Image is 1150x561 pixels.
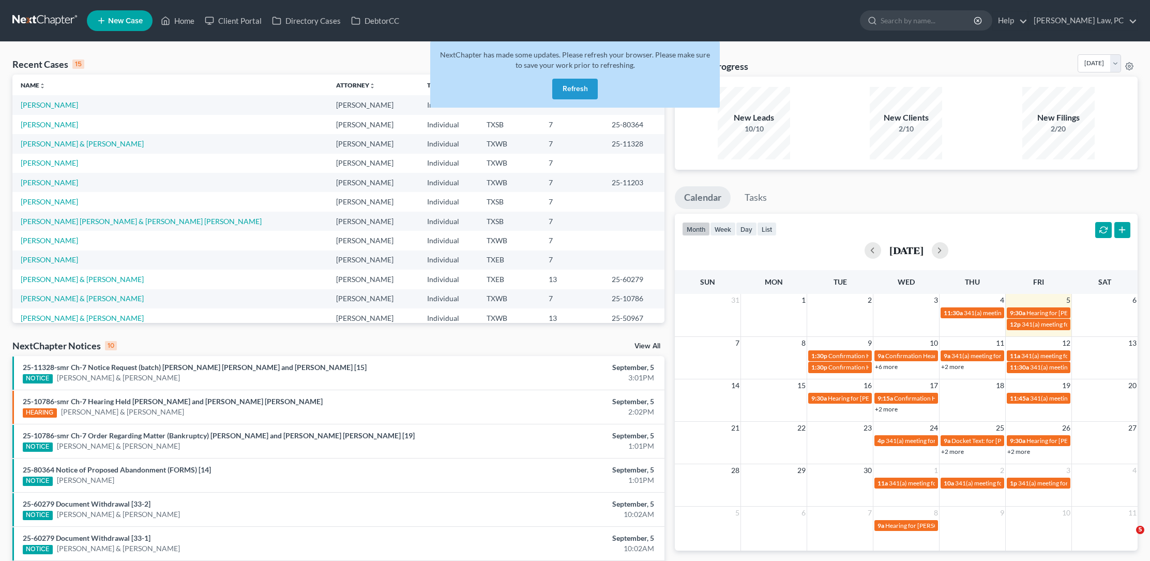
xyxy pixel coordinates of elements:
a: [PERSON_NAME] & [PERSON_NAME] [21,139,144,148]
td: TXWB [478,173,540,192]
span: 5 [1136,526,1144,534]
a: [PERSON_NAME] Law, PC [1028,11,1137,30]
div: 2:02PM [450,407,654,417]
div: 1:01PM [450,441,654,451]
span: 9a [877,522,884,529]
span: Hearing for [PERSON_NAME] & [PERSON_NAME] [885,522,1021,529]
td: 7 [540,231,604,250]
td: Individual [419,173,478,192]
td: 7 [540,173,604,192]
span: 1 [800,294,807,306]
span: 20 [1127,379,1138,392]
a: [PERSON_NAME] [21,255,78,264]
td: Individual [419,212,478,231]
span: 10 [1061,507,1071,519]
span: 11:30a [1010,363,1029,371]
span: 17 [929,379,939,392]
a: [PERSON_NAME] & [PERSON_NAME] [61,407,184,417]
td: 7 [540,212,604,231]
span: Confirmation Hearing for [PERSON_NAME] [894,394,1012,402]
td: [PERSON_NAME] [328,231,418,250]
td: 7 [540,289,604,308]
div: 2/20 [1022,124,1095,134]
span: 3 [1065,464,1071,477]
span: 11a [1010,352,1020,360]
span: 11 [995,337,1005,349]
span: 15 [796,379,807,392]
td: 25-60279 [603,270,664,289]
td: TXEB [478,250,540,270]
div: NOTICE [23,442,53,452]
span: 9 [867,337,873,349]
div: HEARING [23,408,57,418]
a: [PERSON_NAME] [21,158,78,167]
td: [PERSON_NAME] [328,134,418,153]
span: 11:30a [944,309,963,317]
span: Sun [700,277,715,286]
a: Nameunfold_more [21,81,46,89]
span: 13 [1127,337,1138,349]
span: NextChapter has made some updates. Please refresh your browser. Please make sure to save your wor... [440,50,710,69]
td: 7 [540,250,604,270]
td: [PERSON_NAME] [328,95,418,114]
div: NOTICE [23,545,53,554]
td: TXEB [478,270,540,289]
span: 9:30a [1010,309,1025,317]
td: [PERSON_NAME] [328,115,418,134]
span: 1p [1010,479,1017,487]
span: 1 [933,464,939,477]
a: +2 more [875,405,898,413]
a: +6 more [875,363,898,371]
button: list [757,222,777,236]
span: Wed [898,277,915,286]
td: [PERSON_NAME] [328,192,418,211]
span: 2 [867,294,873,306]
td: [PERSON_NAME] [328,250,418,270]
a: 25-11328-smr Ch-7 Notice Request (batch) [PERSON_NAME] [PERSON_NAME] and [PERSON_NAME] [15] [23,363,367,372]
div: 3:01PM [450,373,654,383]
button: day [736,222,757,236]
a: Client Portal [200,11,267,30]
td: [PERSON_NAME] [328,308,418,328]
span: 9:30a [811,394,827,402]
a: [PERSON_NAME] [21,178,78,187]
td: TXWB [478,289,540,308]
span: 23 [862,422,873,434]
td: TXSB [478,212,540,231]
div: 10 [105,341,117,350]
td: 7 [540,192,604,211]
a: Typeunfold_more [427,81,449,89]
button: Refresh [552,79,598,99]
div: New Leads [718,112,790,124]
a: Help [993,11,1027,30]
a: 25-80364 Notice of Proposed Abandonment (FORMS) [14] [23,465,211,474]
span: 18 [995,379,1005,392]
td: 25-11203 [603,173,664,192]
div: September, 5 [450,362,654,373]
a: [PERSON_NAME] [21,120,78,129]
span: Confirmation Hearing for [PERSON_NAME] [828,352,947,360]
span: 5 [1065,294,1071,306]
span: 16 [862,379,873,392]
span: 4 [1131,464,1138,477]
span: 4p [877,437,885,445]
a: Attorneyunfold_more [336,81,375,89]
input: Search by name... [881,11,975,30]
a: +2 more [1007,448,1030,455]
td: TXSB [478,115,540,134]
a: 25-10786-smr Ch-7 Hearing Held [PERSON_NAME] and [PERSON_NAME] [PERSON_NAME] [23,397,323,406]
a: 25-10786-smr Ch-7 Order Regarding Matter (Bankruptcy) [PERSON_NAME] and [PERSON_NAME] [PERSON_NAM... [23,431,415,440]
button: week [710,222,736,236]
span: 341(a) meeting for [PERSON_NAME] & [PERSON_NAME] [955,479,1110,487]
td: TXSB [478,192,540,211]
td: [PERSON_NAME] [328,270,418,289]
span: 12 [1061,337,1071,349]
span: Hearing for [PERSON_NAME] [828,394,909,402]
span: 341(a) meeting for [PERSON_NAME] [886,437,986,445]
span: Confirmation Hearing for [PERSON_NAME] [885,352,1004,360]
div: 10/10 [718,124,790,134]
div: NextChapter Notices [12,339,117,352]
span: 9a [944,352,950,360]
span: 22 [796,422,807,434]
a: [PERSON_NAME] & [PERSON_NAME] [21,294,144,303]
